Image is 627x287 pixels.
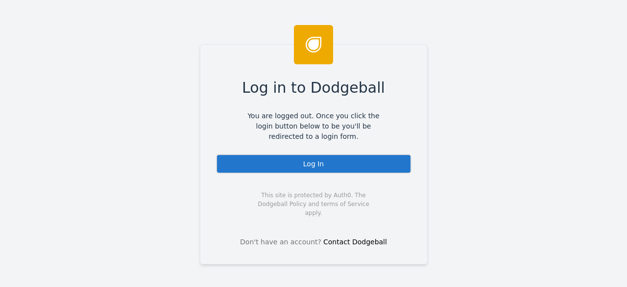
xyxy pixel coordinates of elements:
[241,111,387,142] span: You are logged out. Once you click the login button below to be you'll be redirected to a login f...
[249,191,378,217] span: This site is protected by Auth0. The Dodgeball Policy and terms of Service apply.
[242,77,385,99] span: Log in to Dodgeball
[323,238,387,246] a: Contact Dodgeball
[240,237,321,247] span: Don't have an account?
[216,154,411,174] div: Log In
